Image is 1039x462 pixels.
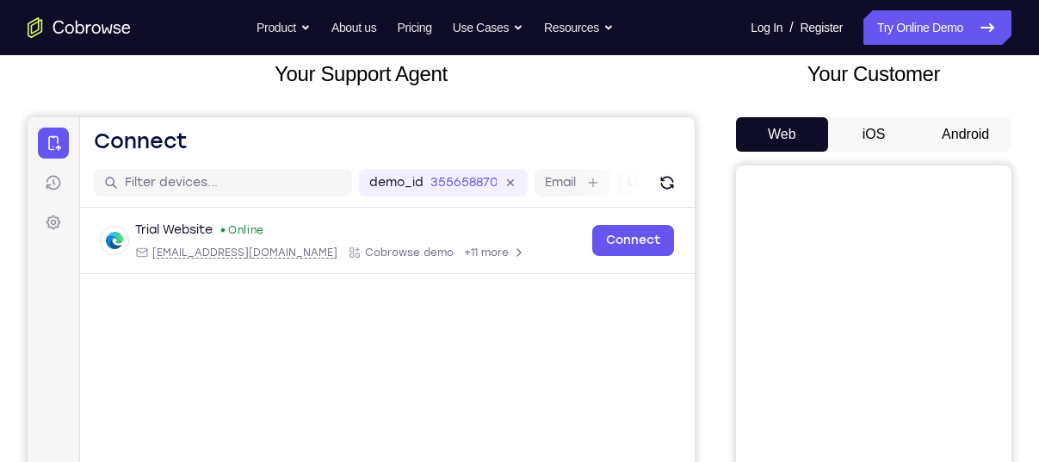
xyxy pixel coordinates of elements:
a: About us [331,10,376,45]
button: Use Cases [453,10,523,45]
div: Email [108,128,310,142]
a: Try Online Demo [863,10,1011,45]
button: iOS [828,117,920,152]
span: +11 more [436,128,481,142]
button: Web [736,117,828,152]
span: Cobrowse demo [337,128,426,142]
span: web@example.com [125,128,310,142]
button: Product [257,10,311,45]
div: App [320,128,426,142]
h2: Your Customer [736,59,1011,90]
a: Pricing [397,10,431,45]
a: Register [801,10,843,45]
button: Resources [544,10,614,45]
h2: Your Support Agent [28,59,695,90]
a: Log In [751,10,782,45]
button: Android [919,117,1011,152]
span: / [789,17,793,38]
a: Connect [565,108,646,139]
a: Go to the home page [28,17,131,38]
